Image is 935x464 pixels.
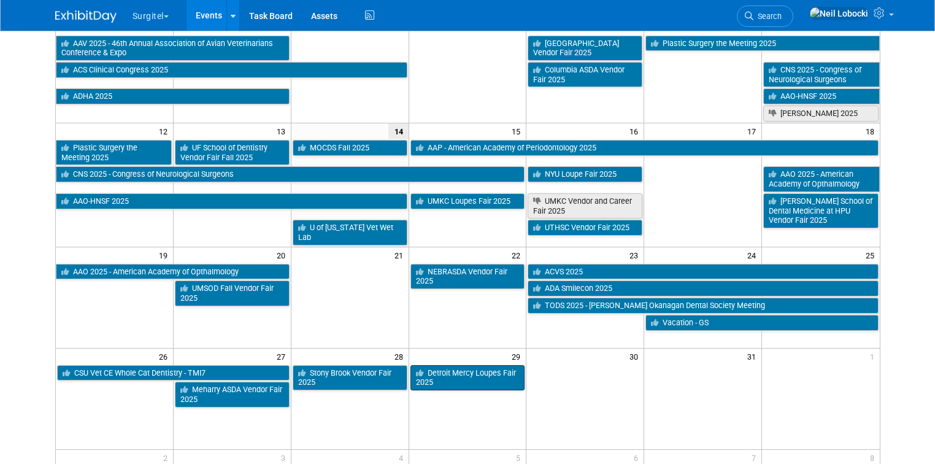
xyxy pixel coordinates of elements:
[56,62,407,78] a: ACS Clinical Congress 2025
[528,193,642,218] a: UMKC Vendor and Career Fair 2025
[645,315,878,331] a: Vacation - GS
[56,264,290,280] a: AAO 2025 - American Academy of Opthalmology
[528,298,878,314] a: TODS 2025 - [PERSON_NAME] Okanagan Dental Society Meeting
[746,123,761,139] span: 17
[528,36,642,61] a: [GEOGRAPHIC_DATA] Vendor Fair 2025
[528,166,642,182] a: NYU Loupe Fair 2025
[410,140,879,156] a: AAP - American Academy of Periodontology 2025
[57,365,290,381] a: CSU Vet CE Whole Cat Dentistry - TMI7
[175,382,290,407] a: Meharry ASDA Vendor Fair 2025
[864,247,880,263] span: 25
[528,264,878,280] a: ACVS 2025
[158,247,173,263] span: 19
[275,123,291,139] span: 13
[753,12,782,21] span: Search
[628,247,644,263] span: 23
[746,349,761,364] span: 31
[56,140,172,165] a: Plastic Surgery the Meeting 2025
[746,247,761,263] span: 24
[410,193,525,209] a: UMKC Loupes Fair 2025
[763,193,878,228] a: [PERSON_NAME] School of Dental Medicine at HPU Vendor Fair 2025
[158,349,173,364] span: 26
[763,62,879,87] a: CNS 2025 - Congress of Neurological Surgeons
[809,7,869,20] img: Neil Lobocki
[510,349,526,364] span: 29
[510,123,526,139] span: 15
[763,88,879,104] a: AAO-HNSF 2025
[293,365,407,390] a: Stony Brook Vendor Fair 2025
[293,140,407,156] a: MOCDS Fall 2025
[528,220,642,236] a: UTHSC Vendor Fair 2025
[56,36,290,61] a: AAV 2025 - 46th Annual Association of Avian Veterinarians Conference & Expo
[645,36,879,52] a: Plastic Surgery the Meeting 2025
[56,193,407,209] a: AAO-HNSF 2025
[528,280,878,296] a: ADA Smilecon 2025
[410,264,525,289] a: NEBRASDA Vendor Fair 2025
[737,6,793,27] a: Search
[763,106,878,122] a: [PERSON_NAME] 2025
[175,140,290,165] a: UF School of Dentistry Vendor Fair Fall 2025
[628,123,644,139] span: 16
[175,280,290,306] a: UMSOD Fall Vendor Fair 2025
[293,220,407,245] a: U of [US_STATE] Vet Wet Lab
[55,10,117,23] img: ExhibitDay
[275,349,291,364] span: 27
[410,365,525,390] a: Detroit Mercy Loupes Fair 2025
[393,349,409,364] span: 28
[388,123,409,139] span: 14
[56,166,525,182] a: CNS 2025 - Congress of Neurological Surgeons
[393,247,409,263] span: 21
[510,247,526,263] span: 22
[864,123,880,139] span: 18
[869,349,880,364] span: 1
[528,62,642,87] a: Columbia ASDA Vendor Fair 2025
[763,166,879,191] a: AAO 2025 - American Academy of Opthalmology
[56,88,290,104] a: ADHA 2025
[628,349,644,364] span: 30
[275,247,291,263] span: 20
[158,123,173,139] span: 12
